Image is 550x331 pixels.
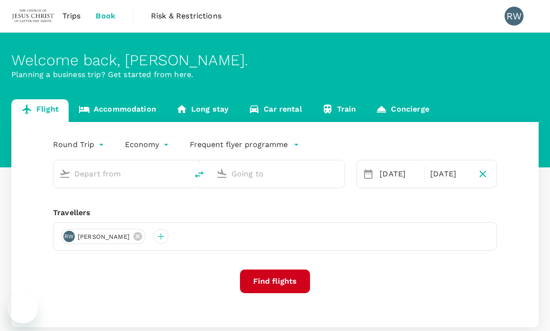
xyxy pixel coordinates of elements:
[190,139,299,150] button: Frequent flyer programme
[338,173,340,174] button: Open
[62,10,81,22] span: Trips
[74,166,168,181] input: Depart from
[426,165,473,183] div: [DATE]
[231,166,325,181] input: Going to
[11,69,539,80] p: Planning a business trip? Get started from here.
[11,99,69,122] a: Flight
[11,52,539,69] div: Welcome back , [PERSON_NAME] .
[53,137,106,152] div: Round Trip
[151,10,222,22] span: Risk & Restrictions
[69,99,166,122] a: Accommodation
[125,137,171,152] div: Economy
[72,232,135,242] span: [PERSON_NAME]
[312,99,366,122] a: Train
[188,163,211,186] button: delete
[63,231,75,242] div: RW
[505,7,523,26] div: RW
[61,229,146,244] div: RW[PERSON_NAME]
[8,293,38,323] iframe: Button to launch messaging window
[239,99,312,122] a: Car rental
[366,99,439,122] a: Concierge
[96,10,115,22] span: Book
[11,6,55,26] img: The Malaysian Church of Jesus Christ of Latter-day Saints
[53,207,497,218] div: Travellers
[181,173,183,174] button: Open
[190,139,288,150] p: Frequent flyer programme
[166,99,239,122] a: Long stay
[240,270,310,293] button: Find flights
[376,165,422,183] div: [DATE]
